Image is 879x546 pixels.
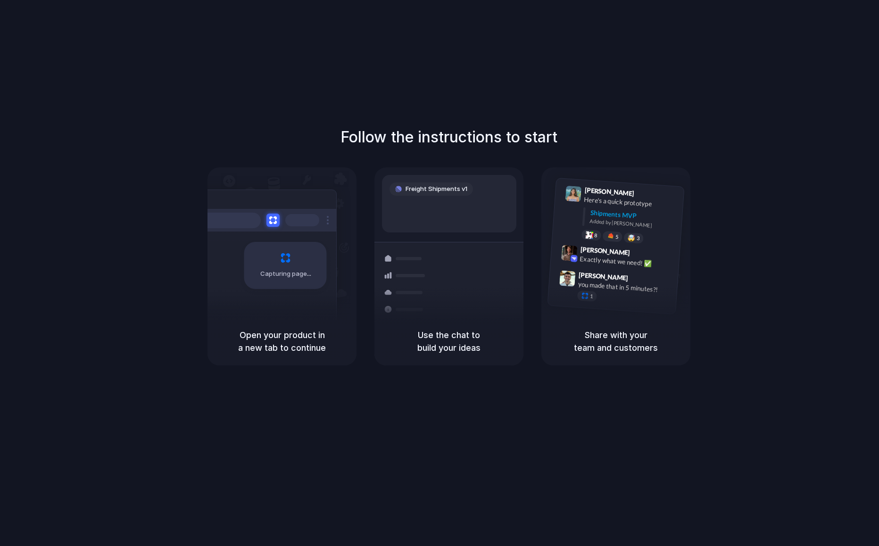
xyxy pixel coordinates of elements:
h5: Use the chat to build your ideas [386,329,512,354]
div: Here's a quick prototype [584,195,678,211]
span: [PERSON_NAME] [579,270,629,283]
h5: Open your product in a new tab to continue [219,329,345,354]
span: [PERSON_NAME] [584,185,634,199]
span: 5 [615,234,619,240]
h1: Follow the instructions to start [340,126,557,149]
span: 3 [637,236,640,241]
div: Exactly what we need! ✅ [580,254,674,270]
span: Freight Shipments v1 [406,184,467,194]
span: 9:42 AM [633,248,652,260]
span: Capturing page [260,269,313,279]
span: 8 [594,233,597,238]
div: 🤯 [628,234,636,241]
div: Added by [PERSON_NAME] [589,217,676,231]
span: 9:47 AM [631,274,650,285]
span: 9:41 AM [637,190,656,201]
span: [PERSON_NAME] [580,244,630,258]
div: you made that in 5 minutes?! [578,279,672,295]
div: Shipments MVP [590,208,677,223]
span: 1 [590,294,593,299]
h5: Share with your team and customers [553,329,679,354]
